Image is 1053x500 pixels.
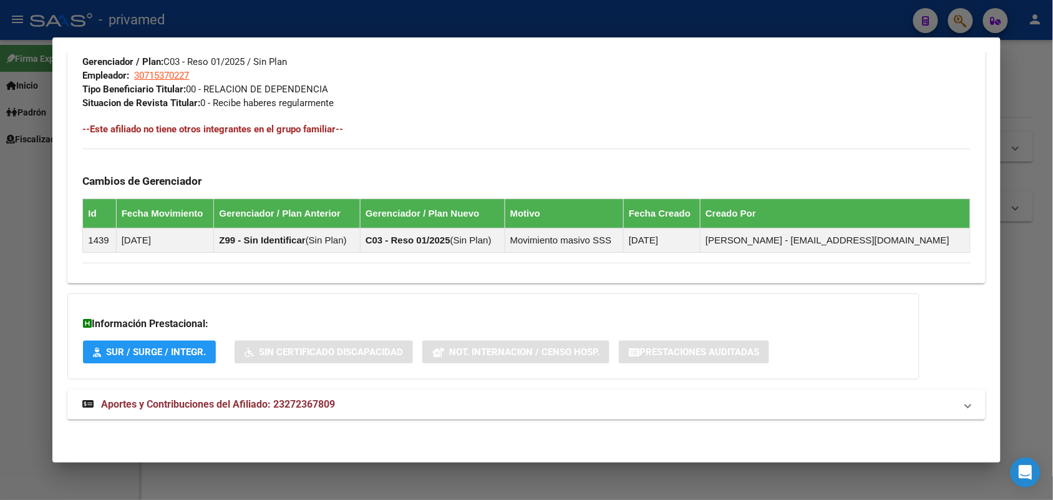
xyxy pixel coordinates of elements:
span: Prestaciones Auditadas [639,347,759,358]
strong: Tipo Beneficiario Titular: [82,84,186,95]
span: Aportes y Contribuciones del Afiliado: 23272367809 [101,398,335,410]
span: 0 - Recibe haberes regularmente [82,97,334,109]
button: Not. Internacion / Censo Hosp. [422,341,609,364]
strong: C03 - Reso 01/2025 [366,235,450,245]
span: C03 - Reso 01/2025 / Sin Plan [82,56,287,67]
td: [DATE] [116,228,214,253]
th: Gerenciador / Plan Nuevo [360,199,505,228]
th: Creado Por [701,199,970,228]
h3: Información Prestacional: [83,316,904,331]
th: Fecha Creado [624,199,701,228]
mat-expansion-panel-header: Aportes y Contribuciones del Afiliado: 23272367809 [67,390,985,419]
span: 00 - RELACION DE DEPENDENCIA [82,84,328,95]
strong: Z99 - Sin Identificar [219,235,305,245]
span: 30715370227 [134,70,189,81]
button: SUR / SURGE / INTEGR. [83,341,216,364]
span: Sin Plan [309,235,344,245]
td: Movimiento masivo SSS [505,228,623,253]
th: Id [83,199,116,228]
td: ( ) [360,228,505,253]
strong: Empleador: [82,70,129,81]
span: Sin Plan [454,235,488,245]
h4: --Este afiliado no tiene otros integrantes en el grupo familiar-- [82,122,970,136]
button: Prestaciones Auditadas [619,341,769,364]
strong: Situacion de Revista Titular: [82,97,200,109]
span: Sin Certificado Discapacidad [259,347,403,358]
td: [PERSON_NAME] - [EMAIL_ADDRESS][DOMAIN_NAME] [701,228,970,253]
td: 1439 [83,228,116,253]
button: Sin Certificado Discapacidad [235,341,413,364]
th: Fecha Movimiento [116,199,214,228]
span: Not. Internacion / Censo Hosp. [449,347,599,358]
th: Gerenciador / Plan Anterior [214,199,360,228]
td: ( ) [214,228,360,253]
th: Motivo [505,199,623,228]
h3: Cambios de Gerenciador [82,174,970,188]
span: SUR / SURGE / INTEGR. [106,347,206,358]
strong: Gerenciador / Plan: [82,56,163,67]
div: Open Intercom Messenger [1011,458,1041,488]
td: [DATE] [624,228,701,253]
